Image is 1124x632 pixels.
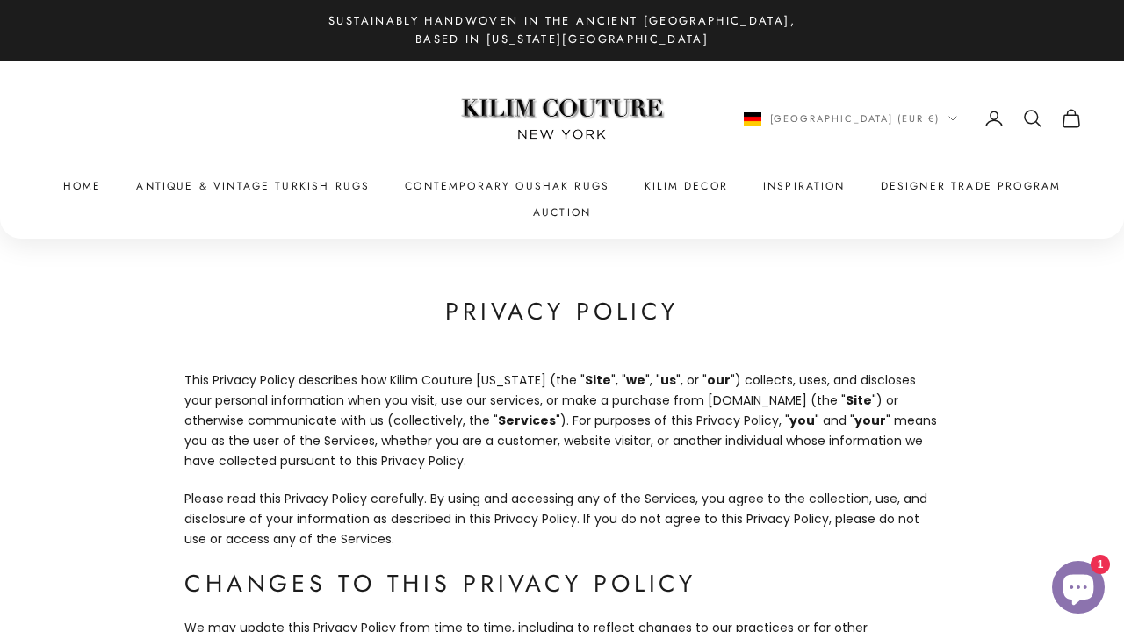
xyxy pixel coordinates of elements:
[316,11,808,49] p: Sustainably Handwoven in the Ancient [GEOGRAPHIC_DATA], Based in [US_STATE][GEOGRAPHIC_DATA]
[881,177,1062,195] a: Designer Trade Program
[789,412,815,429] strong: you
[846,391,872,409] strong: Site
[585,371,611,389] strong: Site
[184,567,940,600] h2: Changes to This Privacy Policy
[42,177,1082,222] nav: Primary navigation
[744,111,958,126] button: Change country or currency
[184,370,940,471] p: This Privacy Policy describes how Kilim Couture [US_STATE] (the " ", " ", " ", or " ") collects, ...
[763,177,846,195] a: Inspiration
[744,112,761,126] img: Germany
[744,108,1083,129] nav: Secondary navigation
[533,204,591,221] a: Auction
[184,295,940,328] h1: Privacy policy
[626,371,645,389] strong: we
[645,177,728,195] summary: Kilim Decor
[63,177,102,195] a: Home
[184,489,940,549] p: Please read this Privacy Policy carefully. By using and accessing any of the Services, you agree ...
[452,77,672,161] img: Logo of Kilim Couture New York
[136,177,370,195] a: Antique & Vintage Turkish Rugs
[660,371,676,389] strong: us
[854,412,886,429] strong: your
[770,111,940,126] span: [GEOGRAPHIC_DATA] (EUR €)
[498,412,556,429] strong: Services
[707,371,731,389] strong: our
[1047,561,1110,618] inbox-online-store-chat: Shopify online store chat
[405,177,609,195] a: Contemporary Oushak Rugs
